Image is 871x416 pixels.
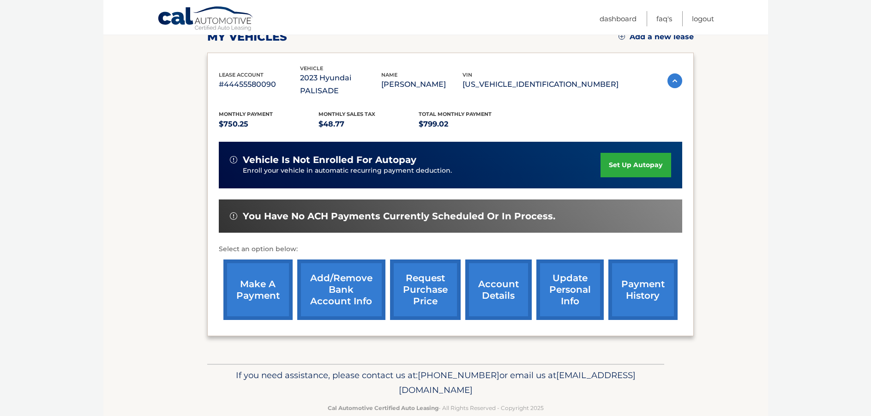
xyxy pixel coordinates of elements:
p: Select an option below: [219,244,682,255]
img: add.svg [619,33,625,40]
p: [US_VEHICLE_IDENTIFICATION_NUMBER] [463,78,619,91]
a: account details [465,259,532,320]
a: Logout [692,11,714,26]
p: $750.25 [219,118,319,131]
span: Monthly Payment [219,111,273,117]
p: $48.77 [318,118,419,131]
a: Cal Automotive [157,6,254,33]
p: Enroll your vehicle in automatic recurring payment deduction. [243,166,601,176]
p: $799.02 [419,118,519,131]
span: [EMAIL_ADDRESS][DOMAIN_NAME] [399,370,636,395]
a: FAQ's [656,11,672,26]
a: payment history [608,259,678,320]
span: Monthly sales Tax [318,111,375,117]
img: alert-white.svg [230,156,237,163]
span: name [381,72,397,78]
p: [PERSON_NAME] [381,78,463,91]
img: alert-white.svg [230,212,237,220]
strong: Cal Automotive Certified Auto Leasing [328,404,439,411]
span: vehicle is not enrolled for autopay [243,154,416,166]
a: Add/Remove bank account info [297,259,385,320]
span: You have no ACH payments currently scheduled or in process. [243,211,555,222]
a: Dashboard [600,11,637,26]
p: 2023 Hyundai PALISADE [300,72,381,97]
span: vehicle [300,65,323,72]
p: - All Rights Reserved - Copyright 2025 [213,403,658,413]
a: set up autopay [601,153,671,177]
p: #44455580090 [219,78,300,91]
p: If you need assistance, please contact us at: or email us at [213,368,658,398]
span: Total Monthly Payment [419,111,492,117]
a: request purchase price [390,259,461,320]
span: lease account [219,72,264,78]
span: [PHONE_NUMBER] [418,370,499,380]
img: accordion-active.svg [667,73,682,88]
h2: my vehicles [207,30,287,44]
span: vin [463,72,472,78]
a: Add a new lease [619,32,694,42]
a: update personal info [536,259,604,320]
a: make a payment [223,259,293,320]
